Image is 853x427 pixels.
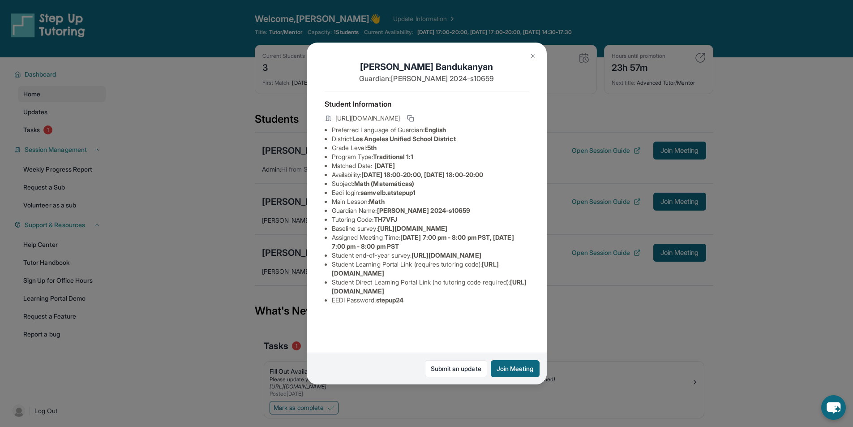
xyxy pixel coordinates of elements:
[352,135,455,142] span: Los Angeles Unified School District
[332,215,529,224] li: Tutoring Code :
[360,189,416,196] span: samvelb.atstepup1
[378,224,447,232] span: [URL][DOMAIN_NAME]
[367,144,377,151] span: 5th
[332,233,514,250] span: [DATE] 7:00 pm - 8:00 pm PST, [DATE] 7:00 pm - 8:00 pm PST
[332,125,529,134] li: Preferred Language of Guardian:
[361,171,483,178] span: [DATE] 18:00-20:00, [DATE] 18:00-20:00
[369,198,384,205] span: Math
[332,170,529,179] li: Availability:
[332,188,529,197] li: Eedi login :
[332,233,529,251] li: Assigned Meeting Time :
[424,126,446,134] span: English
[491,360,540,377] button: Join Meeting
[332,260,529,278] li: Student Learning Portal Link (requires tutoring code) :
[405,113,416,124] button: Copy link
[332,161,529,170] li: Matched Date:
[332,152,529,161] li: Program Type:
[530,52,537,60] img: Close Icon
[332,143,529,152] li: Grade Level:
[332,197,529,206] li: Main Lesson :
[377,207,471,214] span: [PERSON_NAME] 2024-s10659
[374,162,395,169] span: [DATE]
[354,180,414,187] span: Math (Matemáticas)
[332,251,529,260] li: Student end-of-year survey :
[374,216,397,223] span: TH7VFJ
[332,224,529,233] li: Baseline survey :
[325,73,529,84] p: Guardian: [PERSON_NAME] 2024-s10659
[373,153,413,160] span: Traditional 1:1
[332,206,529,215] li: Guardian Name :
[376,296,404,304] span: stepup24
[325,60,529,73] h1: [PERSON_NAME] Bandukanyan
[332,278,529,296] li: Student Direct Learning Portal Link (no tutoring code required) :
[411,251,481,259] span: [URL][DOMAIN_NAME]
[335,114,400,123] span: [URL][DOMAIN_NAME]
[821,395,846,420] button: chat-button
[332,134,529,143] li: District:
[425,360,487,377] a: Submit an update
[332,296,529,305] li: EEDI Password :
[325,99,529,109] h4: Student Information
[332,179,529,188] li: Subject :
